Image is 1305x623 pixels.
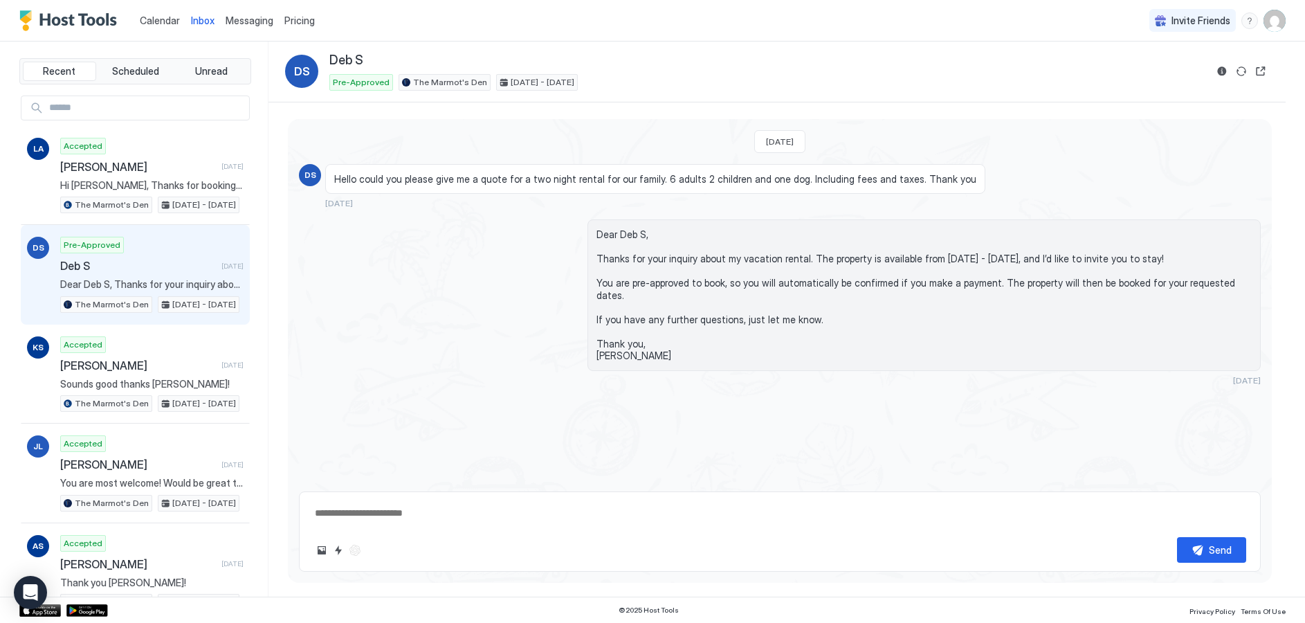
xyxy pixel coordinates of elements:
span: Hello could you please give me a quote for a two night rental for our family. 6 adults 2 children... [334,173,976,186]
span: AS [33,540,44,552]
span: Pre-Approved [64,239,120,251]
span: Accepted [64,537,102,550]
span: [DATE] [221,162,244,171]
span: [PERSON_NAME] [60,557,216,571]
button: Upload image [313,542,330,559]
span: [DATE] - [DATE] [172,596,236,608]
span: The Marmot's Den [75,497,149,509]
span: Hi [PERSON_NAME], Thanks for booking our place! I'll send you more details including check-in ins... [60,179,244,192]
span: Pre-Approved [333,76,390,89]
span: [DATE] [766,136,794,147]
div: User profile [1263,10,1286,32]
button: Scheduled [99,62,172,81]
button: Reservation information [1214,63,1230,80]
span: Calendar [140,15,180,26]
span: JL [33,440,43,453]
a: Calendar [140,13,180,28]
span: [DATE] [221,460,244,469]
div: Send [1209,543,1232,557]
span: Accepted [64,437,102,450]
span: [DATE] [1233,375,1261,386]
span: Accepted [64,338,102,351]
a: Terms Of Use [1241,603,1286,617]
input: Input Field [44,96,249,120]
div: tab-group [19,58,251,84]
a: Messaging [226,13,273,28]
span: [DATE] [221,559,244,568]
a: Google Play Store [66,604,108,617]
a: App Store [19,604,61,617]
span: Terms Of Use [1241,607,1286,615]
span: [DATE] - [DATE] [172,497,236,509]
span: Sounds good thanks [PERSON_NAME]! [60,378,244,390]
span: Pricing [284,15,315,27]
span: Accepted [64,140,102,152]
span: The Marmot's Den [413,76,487,89]
span: Privacy Policy [1189,607,1235,615]
span: DS [33,242,44,254]
span: The Marmot's Den [75,298,149,311]
span: Deb S [329,53,363,69]
span: The Marmot's Den [75,596,149,608]
a: Host Tools Logo [19,10,123,31]
span: The Marmot's Den [75,397,149,410]
a: Inbox [191,13,215,28]
span: The Marmot's Den [75,199,149,211]
span: Scheduled [112,65,159,78]
a: Privacy Policy [1189,603,1235,617]
button: Open reservation [1252,63,1269,80]
span: You are most welcome! Would be great to see you again. [60,477,244,489]
span: [DATE] [221,262,244,271]
div: menu [1241,12,1258,29]
button: Send [1177,537,1246,563]
span: Invite Friends [1171,15,1230,27]
span: KS [33,341,44,354]
span: © 2025 Host Tools [619,606,679,615]
span: [DATE] - [DATE] [172,298,236,311]
span: Dear Deb S, Thanks for your inquiry about my vacation rental. The property is available from [DAT... [596,228,1252,362]
span: [DATE] [221,361,244,370]
span: [PERSON_NAME] [60,458,216,471]
span: Inbox [191,15,215,26]
button: Unread [174,62,248,81]
span: [PERSON_NAME] [60,359,216,372]
span: LA [33,143,44,155]
span: Dear Deb S, Thanks for your inquiry about my vacation rental. The property is available from [DAT... [60,278,244,291]
span: DS [294,63,310,80]
div: Open Intercom Messenger [14,576,47,609]
span: [DATE] - [DATE] [172,397,236,410]
span: Unread [195,65,228,78]
button: Sync reservation [1233,63,1250,80]
span: Messaging [226,15,273,26]
span: Recent [43,65,75,78]
span: [PERSON_NAME] [60,160,216,174]
span: [DATE] [325,198,353,208]
button: Quick reply [330,542,347,559]
button: Recent [23,62,96,81]
span: Thank you [PERSON_NAME]! [60,577,244,589]
span: [DATE] - [DATE] [172,199,236,211]
span: DS [304,169,316,181]
span: Deb S [60,259,216,273]
span: [DATE] - [DATE] [511,76,574,89]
